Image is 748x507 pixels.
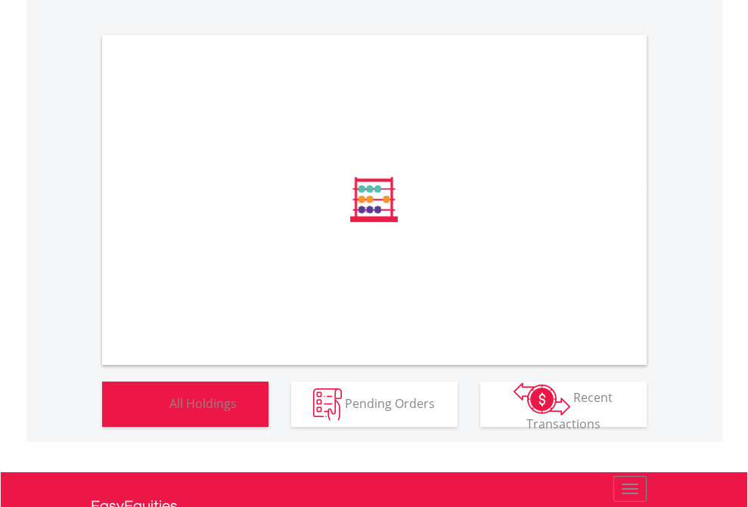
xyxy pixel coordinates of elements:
[345,394,435,411] span: Pending Orders
[514,382,570,416] img: transactions-zar-wht.png
[102,382,268,427] button: All Holdings
[480,382,647,427] button: Recent Transactions
[313,388,342,421] img: pending_instructions-wht.png
[291,382,458,427] button: Pending Orders
[134,388,166,421] img: holdings-wht.png
[169,394,237,411] span: All Holdings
